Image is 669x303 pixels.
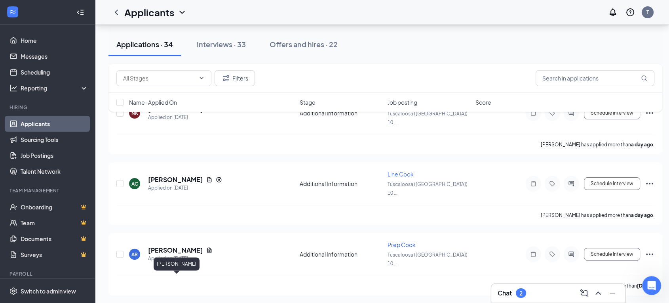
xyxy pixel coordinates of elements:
div: Additional Information [300,180,383,188]
a: Support Request [43,27,115,44]
span: Stage [300,98,315,106]
svg: Ellipses [645,179,654,188]
div: Hi [PERSON_NAME]! I hope you're well. I see that you were able to add your availability to your c... [6,111,130,233]
span: Job posting [388,98,417,106]
span: Prep Cook [388,241,416,248]
svg: ComposeMessage [579,288,589,298]
a: Talent Network [21,163,88,179]
svg: Collapse [76,8,84,16]
span: Tuscaloosa ([GEOGRAPHIC_DATA]) 10 ... [388,252,468,267]
svg: Ellipses [645,249,654,259]
div: Additional Information [300,250,383,258]
div: Sorry. I'm not able to open link. [59,66,146,74]
div: Team Management [10,187,87,194]
div: AC [131,180,138,187]
div: AR [131,251,138,258]
h5: [PERSON_NAME] [148,246,203,255]
a: DocumentsCrown [21,231,88,247]
p: [PERSON_NAME] has applied more than . [541,141,654,148]
iframe: Intercom live chat [642,276,661,295]
button: Upload attachment [38,242,44,249]
a: Job Postings [21,148,88,163]
button: Send a message… [136,239,148,252]
button: go back [5,3,20,18]
input: All Stages [123,74,195,82]
span: Name · Applied On [129,98,177,106]
div: Could you please let me know what happens when you open the link? [6,85,130,110]
svg: Tag [547,180,557,187]
b: a day ago [631,142,653,148]
p: [PERSON_NAME] has applied more than . [541,212,654,219]
p: [PERSON_NAME] has applied more than . [547,282,654,289]
p: Active in the last 15m [38,10,95,18]
button: Home [124,3,139,18]
div: Interviews · 33 [197,39,246,49]
svg: Minimize [608,288,617,298]
div: Applied on [DATE] [148,184,222,192]
h1: Applicants [124,6,174,19]
button: ComposeMessage [578,287,590,299]
img: Profile image for Erin [23,4,35,17]
svg: Tag [547,251,557,257]
svg: WorkstreamLogo [9,8,17,16]
button: Schedule Interview [584,248,640,261]
a: Home [21,33,88,48]
h3: Chat [498,289,512,297]
div: It's important to me that we resolve all of your concerns. Is there anything else I can assist yo... [13,143,124,174]
div: Offers and hires · 22 [270,39,338,49]
svg: Document [206,247,213,253]
svg: ChevronUp [593,288,603,298]
div: Could you please let me know what happens when you open the link? [13,90,124,105]
svg: Settings [10,287,17,295]
div: 2 [519,290,523,297]
button: ChevronUp [592,287,604,299]
div: Applications · 34 [116,39,173,49]
svg: Document [206,176,213,183]
div: Erin says… [6,85,152,111]
a: Sourcing Tools [21,132,88,148]
div: Erin says… [6,111,152,250]
button: Schedule Interview [584,177,640,190]
h1: [PERSON_NAME] [38,4,90,10]
h5: [PERSON_NAME] [148,175,203,184]
input: Search in applications [536,70,654,86]
svg: Filter [221,73,231,83]
div: Hiring [10,104,87,111]
a: SurveysCrown [21,247,88,263]
textarea: Message… [7,226,152,239]
div: [PERSON_NAME] [154,257,200,270]
div: Hi [PERSON_NAME]! I hope you're well. I see that you were able to add your availability to your c... [13,115,124,139]
svg: Note [528,180,538,187]
svg: ChevronDown [198,75,205,81]
span: Support Request [60,32,108,38]
div: Applied on [DATE] [148,255,213,263]
svg: MagnifyingGlass [641,75,647,81]
svg: ActiveChat [566,251,576,257]
a: TeamCrown [21,215,88,231]
a: Applicants [21,116,88,132]
b: a day ago [631,212,653,218]
span: Line Cook [388,171,414,178]
b: [DATE] [637,283,653,289]
svg: Reapply [216,176,222,183]
svg: Note [528,251,538,257]
a: OnboardingCrown [21,199,88,215]
div: Payroll [10,270,87,277]
span: Score [475,98,491,106]
button: Start recording [50,242,57,249]
span: Tuscaloosa ([GEOGRAPHIC_DATA]) 10 ... [388,181,468,196]
svg: QuestionInfo [625,8,635,17]
div: Tuscaloosa says… [6,61,152,85]
button: Emoji picker [12,242,19,249]
div: Switch to admin view [21,287,76,295]
div: Reporting [21,84,89,92]
button: Filter Filters [215,70,255,86]
a: Scheduling [21,64,88,80]
svg: Notifications [608,8,618,17]
div: Close [139,3,153,17]
div: T [646,9,649,15]
button: Gif picker [25,242,31,249]
svg: ChevronLeft [112,8,121,17]
div: Sorry. I'm not able to open link. [53,61,152,79]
